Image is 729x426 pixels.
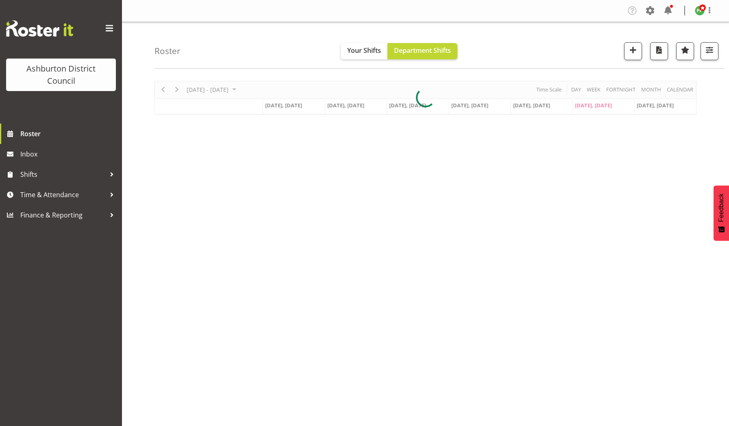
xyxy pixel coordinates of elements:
button: Add a new shift [624,42,642,60]
span: Finance & Reporting [20,209,106,221]
span: Your Shifts [347,46,381,55]
span: Inbox [20,148,118,160]
span: Roster [20,128,118,140]
h4: Roster [155,46,181,56]
button: Highlight an important date within the roster. [676,42,694,60]
button: Your Shifts [341,43,387,59]
span: Time & Attendance [20,189,106,201]
span: Shifts [20,168,106,180]
button: Department Shifts [387,43,457,59]
button: Download a PDF of the roster according to the set date range. [650,42,668,60]
div: Ashburton District Council [14,63,108,87]
span: Feedback [718,193,725,222]
img: polly-price11030.jpg [695,6,705,15]
button: Filter Shifts [701,42,718,60]
span: Department Shifts [394,46,451,55]
button: Feedback - Show survey [714,185,729,241]
img: Rosterit website logo [6,20,73,37]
